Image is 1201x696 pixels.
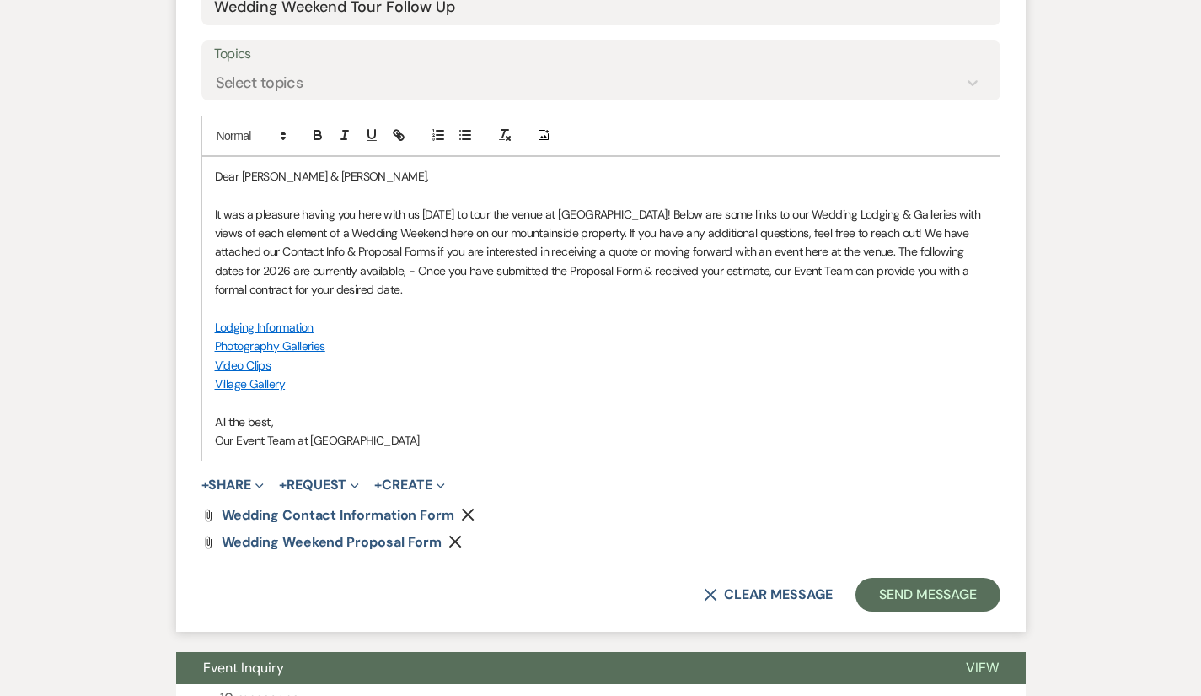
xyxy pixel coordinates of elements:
[279,478,359,492] button: Request
[215,205,987,299] p: It was a pleasure having you here with us [DATE] to tour the venue at [GEOGRAPHIC_DATA]! Below ar...
[216,71,303,94] div: Select topics
[855,578,1000,612] button: Send Message
[222,536,442,549] a: Wedding Weekend Proposal Form
[201,478,209,492] span: +
[176,652,939,684] button: Event Inquiry
[222,509,454,522] a: Wedding Contact Information Form
[215,358,271,373] a: Video Clips
[215,413,987,431] p: All the best,
[215,320,314,335] a: Lodging Information
[966,659,999,677] span: View
[203,659,284,677] span: Event Inquiry
[215,167,987,186] p: Dear [PERSON_NAME] & [PERSON_NAME],
[704,588,832,602] button: Clear message
[214,42,988,67] label: Topics
[222,533,442,551] span: Wedding Weekend Proposal Form
[215,338,325,353] a: Photography Galleries
[215,376,286,391] a: Village Gallery
[201,478,265,492] button: Share
[215,431,987,450] p: Our Event Team at [GEOGRAPHIC_DATA]
[222,506,454,524] span: Wedding Contact Information Form
[279,478,287,492] span: +
[374,478,444,492] button: Create
[939,652,1026,684] button: View
[374,478,382,492] span: +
